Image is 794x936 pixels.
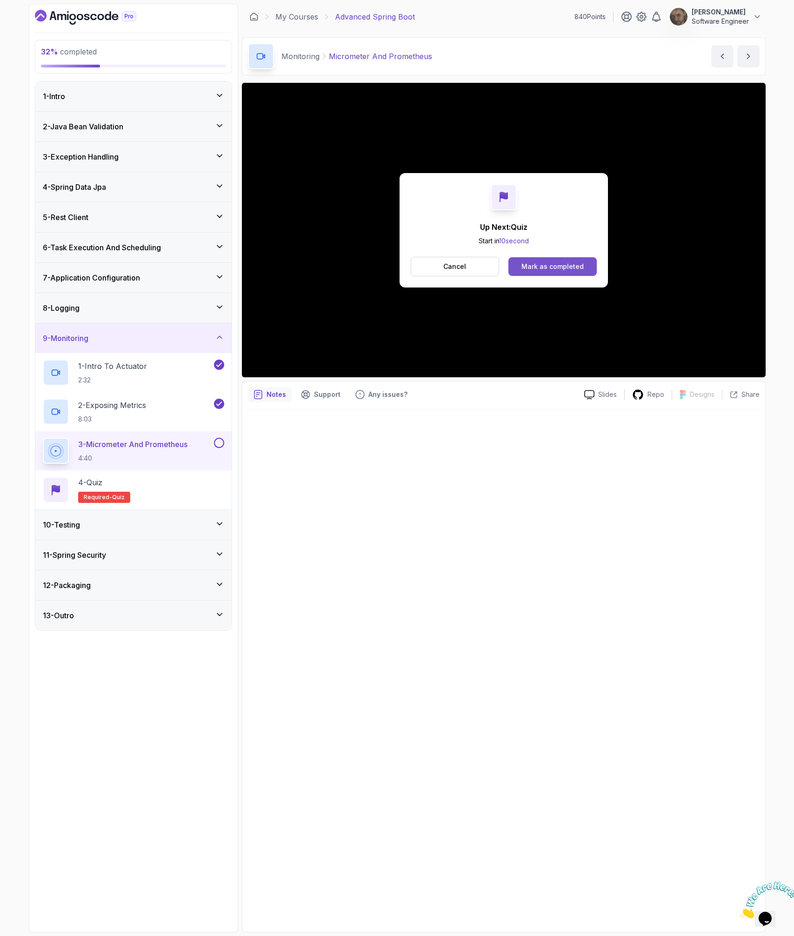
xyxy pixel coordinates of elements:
[669,7,762,26] button: user profile image[PERSON_NAME]Software Engineer
[78,415,146,424] p: 8:03
[249,12,259,21] a: Dashboard
[35,601,232,630] button: 13-Outro
[78,439,187,450] p: 3 - Micrometer And Prometheus
[43,272,140,283] h3: 7 - Application Configuration
[521,262,584,271] div: Mark as completed
[35,540,232,570] button: 11-Spring Security
[35,112,232,141] button: 2-Java Bean Validation
[295,387,346,402] button: Support button
[335,11,415,22] p: Advanced Spring Boot
[508,257,596,276] button: Mark as completed
[112,494,125,501] span: quiz
[43,360,224,386] button: 1-Intro To Actuator2:32
[647,390,664,399] p: Repo
[43,549,106,561] h3: 11 - Spring Security
[248,387,292,402] button: notes button
[479,236,529,246] p: Start in
[41,47,97,56] span: completed
[43,302,80,314] h3: 8 - Logging
[368,390,407,399] p: Any issues?
[598,390,617,399] p: Slides
[711,45,734,67] button: previous content
[722,390,760,399] button: Share
[267,390,286,399] p: Notes
[43,242,161,253] h3: 6 - Task Execution And Scheduling
[741,390,760,399] p: Share
[692,7,749,17] p: [PERSON_NAME]
[35,570,232,600] button: 12-Packaging
[35,323,232,353] button: 9-Monitoring
[35,81,232,111] button: 1-Intro
[737,45,760,67] button: next content
[35,233,232,262] button: 6-Task Execution And Scheduling
[43,333,88,344] h3: 9 - Monitoring
[78,454,187,463] p: 4:40
[670,8,687,26] img: user profile image
[479,221,529,233] p: Up Next: Quiz
[78,400,146,411] p: 2 - Exposing Metrics
[43,519,80,530] h3: 10 - Testing
[78,375,147,385] p: 2:32
[78,361,147,372] p: 1 - Intro To Actuator
[78,477,102,488] p: 4 - Quiz
[625,389,672,401] a: Repo
[35,263,232,293] button: 7-Application Configuration
[43,580,91,591] h3: 12 - Packaging
[43,151,119,162] h3: 3 - Exception Handling
[43,91,65,102] h3: 1 - Intro
[35,293,232,323] button: 8-Logging
[690,390,714,399] p: Designs
[736,878,794,922] iframe: chat widget
[275,11,318,22] a: My Courses
[43,399,224,425] button: 2-Exposing Metrics8:03
[574,12,606,21] p: 840 Points
[281,51,320,62] p: Monitoring
[43,181,106,193] h3: 4 - Spring Data Jpa
[35,172,232,202] button: 4-Spring Data Jpa
[242,83,766,377] iframe: 3 - Micrometer and Prometheus
[499,237,529,245] span: 10 second
[84,494,112,501] span: Required-
[43,438,224,464] button: 3-Micrometer And Prometheus4:40
[43,121,123,132] h3: 2 - Java Bean Validation
[43,212,88,223] h3: 5 - Rest Client
[35,142,232,172] button: 3-Exception Handling
[43,477,224,503] button: 4-QuizRequired-quiz
[35,510,232,540] button: 10-Testing
[692,17,749,26] p: Software Engineer
[350,387,413,402] button: Feedback button
[411,257,500,276] button: Cancel
[43,610,74,621] h3: 13 - Outro
[329,51,432,62] p: Micrometer And Prometheus
[41,47,58,56] span: 32 %
[314,390,340,399] p: Support
[577,390,624,400] a: Slides
[35,202,232,232] button: 5-Rest Client
[443,262,466,271] p: Cancel
[4,4,61,40] img: Chat attention grabber
[35,10,158,25] a: Dashboard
